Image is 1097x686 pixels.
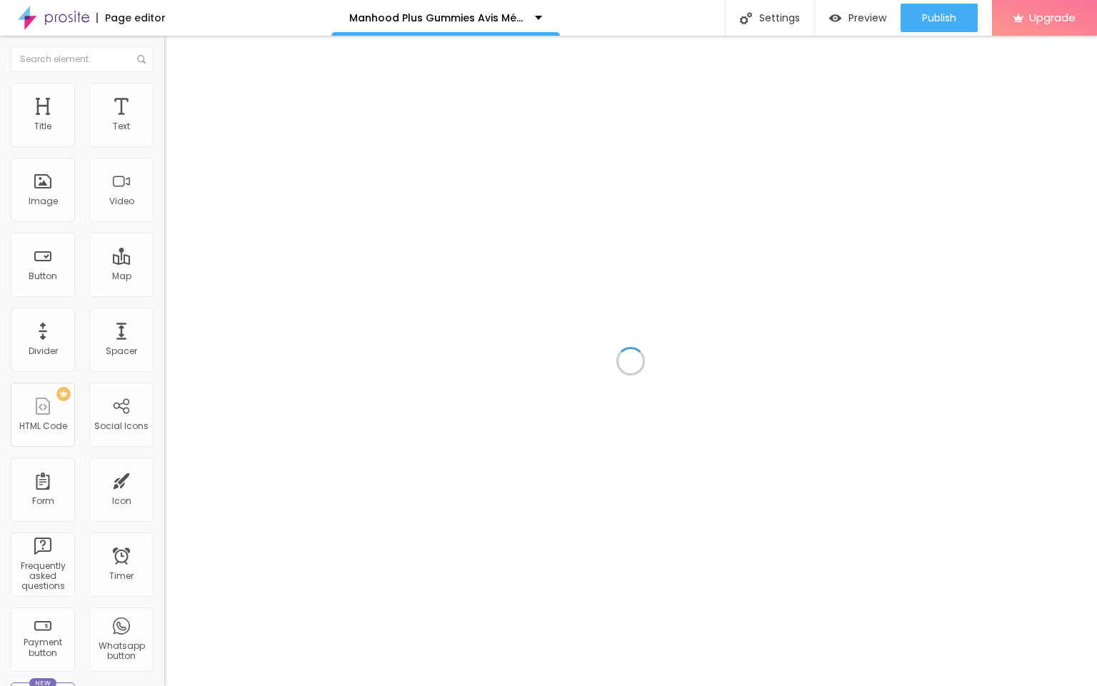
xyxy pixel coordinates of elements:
[113,121,130,131] div: Text
[14,561,71,592] div: Frequently asked questions
[32,496,54,506] div: Form
[11,46,154,72] input: Search element
[14,637,71,658] div: Payment button
[848,12,886,24] span: Preview
[1029,11,1076,24] span: Upgrade
[922,12,956,24] span: Publish
[829,12,841,24] img: view-1.svg
[740,12,752,24] img: Icone
[106,346,137,356] div: Spacer
[109,196,134,206] div: Video
[112,271,131,281] div: Map
[29,196,58,206] div: Image
[94,421,149,431] div: Social Icons
[96,13,166,23] div: Page editor
[815,4,901,32] button: Preview
[137,55,146,64] img: Icone
[19,421,67,431] div: HTML Code
[349,13,524,23] p: Manhood Plus Gummies Avis Médical [GEOGRAPHIC_DATA] For erectile Dysfunction.
[34,121,51,131] div: Title
[109,571,134,581] div: Timer
[29,271,57,281] div: Button
[901,4,978,32] button: Publish
[112,496,131,506] div: Icon
[93,641,149,662] div: Whatsapp button
[29,346,58,356] div: Divider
